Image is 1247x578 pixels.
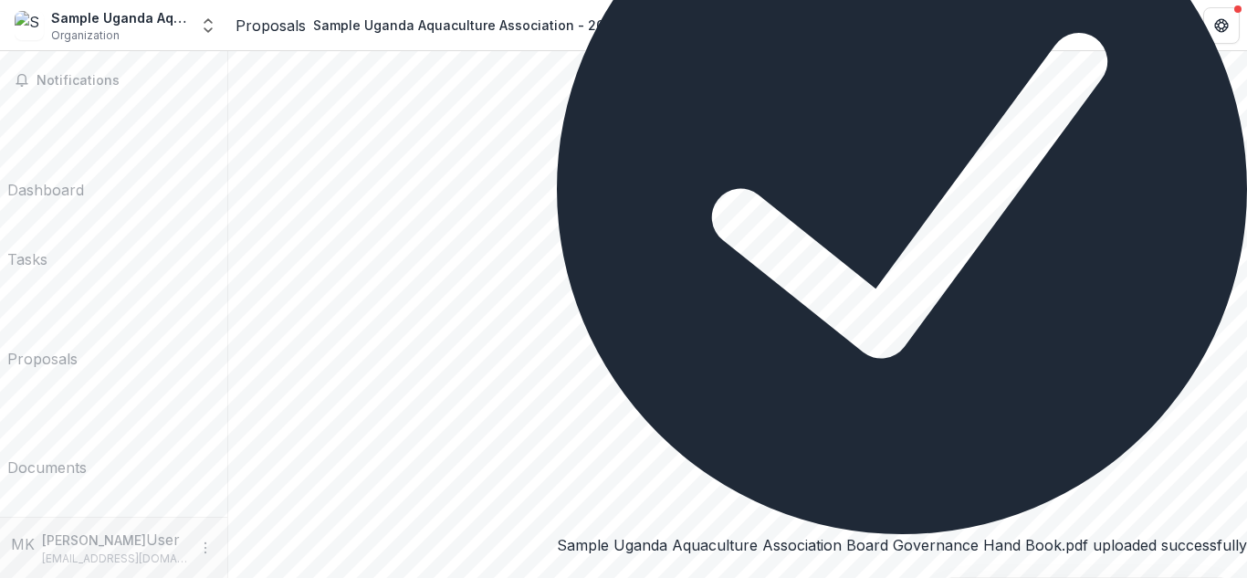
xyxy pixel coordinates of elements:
[7,278,78,370] a: Proposals
[37,73,213,89] span: Notifications
[7,248,47,270] div: Tasks
[7,102,84,201] a: Dashboard
[51,8,188,27] div: Sample Uganda Aquaculture Association
[146,529,180,551] p: User
[7,66,220,95] button: Notifications
[42,531,146,550] p: [PERSON_NAME]
[7,457,87,478] div: Documents
[7,348,78,370] div: Proposals
[42,551,187,567] p: [EMAIL_ADDRESS][DOMAIN_NAME]
[7,179,84,201] div: Dashboard
[313,16,698,35] div: Sample Uganda Aquaculture Association - 2025 - New Lead
[1203,7,1240,44] button: Get Help
[15,11,44,40] img: Sample Uganda Aquaculture Association
[7,208,47,270] a: Tasks
[236,15,306,37] a: Proposals
[11,533,35,555] div: Michael Kintu
[1159,7,1196,44] button: Partners
[236,12,706,38] nav: breadcrumb
[194,537,216,559] button: More
[51,27,120,44] span: Organization
[195,7,221,44] button: Open entity switcher
[7,377,87,478] a: Documents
